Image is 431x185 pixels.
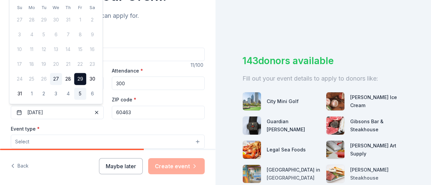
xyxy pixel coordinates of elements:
button: Select [11,135,205,149]
button: 30 [86,73,98,85]
input: 20 [112,77,205,90]
span: Select [15,138,29,146]
div: Gibsons Bar & Steakhouse [350,118,404,134]
img: photo for Gibsons Bar & Steakhouse [326,117,344,135]
button: 5 [74,88,86,100]
img: photo for City Mini Golf [243,92,261,110]
button: [DATE] [11,106,104,119]
button: 2 [38,88,50,100]
th: Friday [74,4,86,11]
div: [PERSON_NAME] Ice Cream [350,93,404,109]
input: 12345 (U.S. only) [112,106,205,119]
label: Attendance [112,67,143,74]
th: Tuesday [38,4,50,11]
button: 3 [50,88,62,100]
th: Thursday [62,4,74,11]
label: Event type [11,126,40,132]
label: ZIP code [112,96,136,103]
button: Back [11,159,29,173]
button: 4 [62,88,74,100]
th: Saturday [86,4,98,11]
div: Fill out your event details to apply to donors like: [242,73,404,84]
div: [PERSON_NAME] Art Supply [350,142,404,158]
th: Sunday [13,4,26,11]
button: 31 [13,88,26,100]
button: 29 [74,73,86,85]
button: Maybe later [99,158,143,174]
input: Spring Fundraiser [11,48,205,61]
th: Wednesday [50,4,62,11]
button: 27 [50,73,62,85]
img: photo for Graeter's Ice Cream [326,92,344,110]
div: We'll find in-kind donations you can apply for. [11,10,205,21]
div: City Mini Golf [267,97,299,105]
div: Guardian [PERSON_NAME] [267,118,321,134]
div: 11 /100 [191,61,205,69]
th: Monday [26,4,38,11]
button: 6 [86,88,98,100]
button: 28 [62,73,74,85]
div: Legal Sea Foods [267,146,306,154]
img: photo for Trekell Art Supply [326,141,344,159]
div: 143 donors available [242,54,404,68]
img: photo for Guardian Angel Device [243,117,261,135]
img: photo for Legal Sea Foods [243,141,261,159]
button: 1 [26,88,38,100]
